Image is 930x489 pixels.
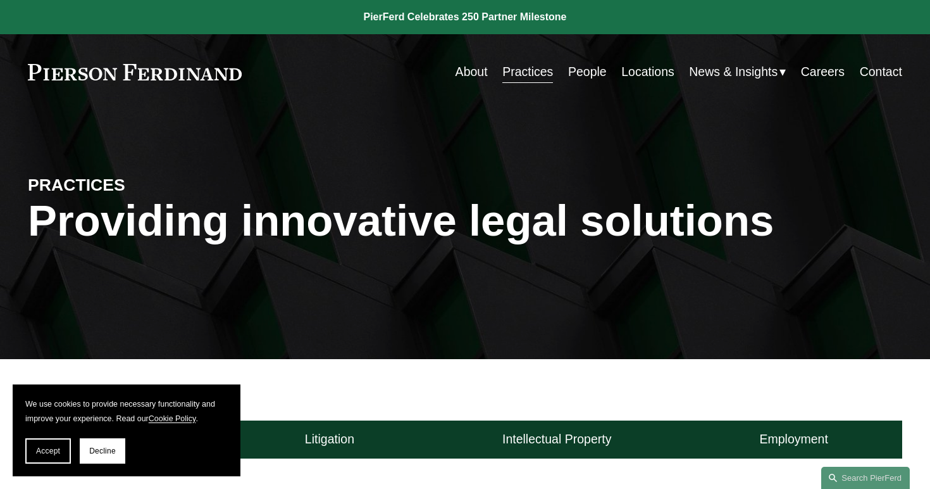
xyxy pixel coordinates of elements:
h4: Litigation [305,431,354,447]
h4: PRACTICES [28,175,246,196]
a: Careers [801,60,845,84]
a: Search this site [821,467,910,489]
span: Accept [36,447,60,455]
span: Decline [89,447,116,455]
a: folder dropdown [689,60,786,84]
button: Decline [80,438,125,464]
h4: Intellectual Property [502,431,611,447]
a: People [568,60,607,84]
a: Contact [860,60,902,84]
a: Cookie Policy [149,414,196,423]
h4: Employment [759,431,828,447]
span: News & Insights [689,61,778,83]
section: Cookie banner [13,384,240,476]
h1: Providing innovative legal solutions [28,196,902,246]
a: Locations [621,60,674,84]
a: Practices [502,60,553,84]
p: We use cookies to provide necessary functionality and improve your experience. Read our . [25,397,228,426]
a: About [456,60,488,84]
button: Accept [25,438,71,464]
